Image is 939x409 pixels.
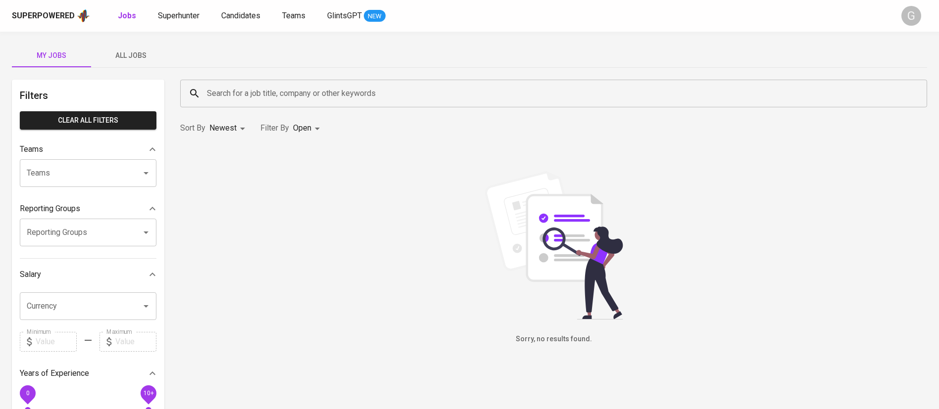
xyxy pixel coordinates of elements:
span: Open [293,123,311,133]
p: Reporting Groups [20,203,80,215]
span: Candidates [221,11,260,20]
div: Salary [20,265,156,284]
a: Superhunter [158,10,201,22]
div: Years of Experience [20,364,156,383]
span: My Jobs [18,49,85,62]
button: Open [139,226,153,239]
a: Teams [282,10,307,22]
p: Filter By [260,122,289,134]
div: Open [293,119,323,137]
b: Jobs [118,11,136,20]
img: file_searching.svg [480,171,628,319]
span: Clear All filters [28,114,148,127]
div: Reporting Groups [20,199,156,219]
a: Candidates [221,10,262,22]
p: Teams [20,143,43,155]
a: GlintsGPT NEW [327,10,386,22]
div: Newest [209,119,248,137]
a: Jobs [118,10,138,22]
span: 10+ [143,389,153,396]
button: Open [139,166,153,180]
div: Teams [20,139,156,159]
input: Value [36,332,77,352]
h6: Filters [20,88,156,103]
span: GlintsGPT [327,11,362,20]
button: Clear All filters [20,111,156,130]
img: app logo [77,8,90,23]
span: Teams [282,11,305,20]
span: 0 [26,389,29,396]
div: G [901,6,921,26]
span: All Jobs [97,49,164,62]
div: Superpowered [12,10,75,22]
p: Salary [20,269,41,280]
p: Years of Experience [20,367,89,379]
button: Open [139,299,153,313]
h6: Sorry, no results found. [180,334,927,345]
p: Sort By [180,122,205,134]
span: Superhunter [158,11,199,20]
input: Value [115,332,156,352]
p: Newest [209,122,237,134]
a: Superpoweredapp logo [12,8,90,23]
span: NEW [364,11,386,21]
